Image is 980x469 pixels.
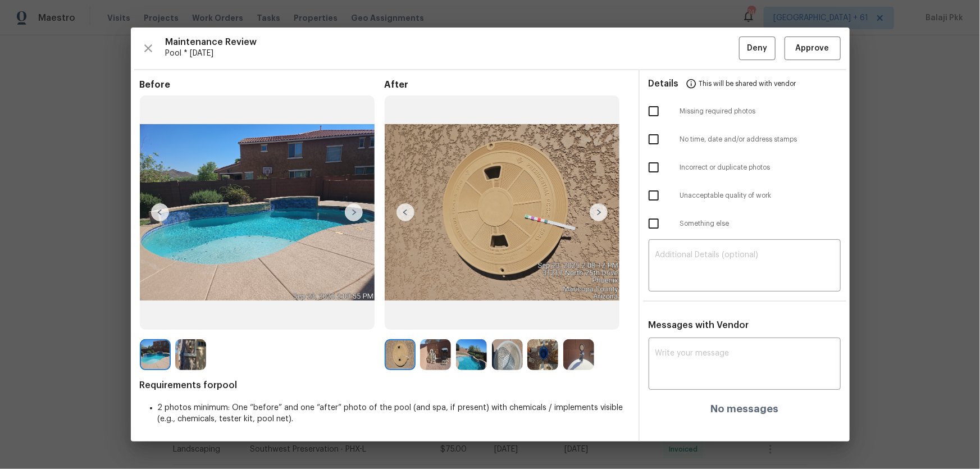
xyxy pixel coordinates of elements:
span: No time, date and/or address stamps [680,135,841,144]
span: Messages with Vendor [649,321,749,330]
span: Unacceptable quality of work [680,191,841,201]
span: Something else [680,219,841,229]
li: 2 photos minimum: One “before” and one “after” photo of the pool (and spa, if present) with chemi... [158,402,630,425]
span: Details [649,70,679,97]
span: Before [140,79,385,90]
div: Incorrect or duplicate photos [640,153,850,181]
div: Missing required photos [640,97,850,125]
img: right-chevron-button-url [590,203,608,221]
span: Incorrect or duplicate photos [680,163,841,172]
span: Approve [796,42,829,56]
img: right-chevron-button-url [345,203,363,221]
img: left-chevron-button-url [396,203,414,221]
span: Maintenance Review [166,37,739,48]
span: Missing required photos [680,107,841,116]
span: Pool * [DATE] [166,48,739,59]
div: Something else [640,210,850,238]
span: Requirements for pool [140,380,630,391]
img: left-chevron-button-url [151,203,169,221]
div: Unacceptable quality of work [640,181,850,210]
span: After [385,79,630,90]
h4: No messages [710,403,778,415]
div: No time, date and/or address stamps [640,125,850,153]
span: Deny [747,42,767,56]
span: This will be shared with vendor [699,70,796,97]
button: Approve [785,37,841,61]
button: Deny [739,37,776,61]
